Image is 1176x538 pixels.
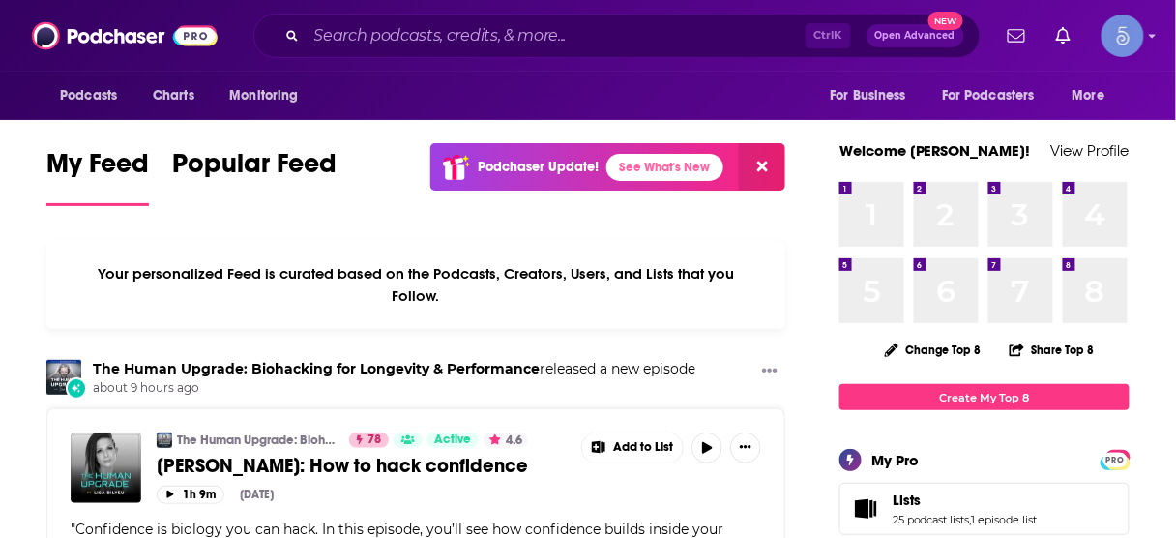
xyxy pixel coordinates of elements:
button: open menu [1059,77,1130,114]
span: 78 [367,431,381,450]
span: Popular Feed [172,147,337,192]
img: The Human Upgrade: Biohacking for Longevity & Performance [157,433,172,448]
span: Lists [839,483,1130,535]
a: Create My Top 8 [839,384,1130,410]
span: For Business [830,82,906,109]
div: Your personalized Feed is curated based on the Podcasts, Creators, Users, and Lists that you Follow. [46,241,785,329]
h3: released a new episode [93,360,695,378]
a: Active [426,433,479,448]
span: Logged in as Spiral5-G1 [1102,15,1144,57]
span: Monitoring [229,82,298,109]
div: New Episode [66,377,87,399]
img: The Human Upgrade: Biohacking for Longevity & Performance [46,360,81,395]
a: Show notifications dropdown [1000,19,1033,52]
div: My Pro [871,451,919,469]
a: See What's New [606,154,723,181]
button: Open AdvancedNew [867,24,964,47]
img: Lisa Bilyeu: How to hack confidence [71,433,141,503]
button: 1h 9m [157,486,224,504]
span: Charts [153,82,194,109]
button: Show More Button [754,360,785,384]
a: 1 episode list [972,513,1038,526]
button: open menu [929,77,1063,114]
button: open menu [216,77,323,114]
button: 4.6 [484,433,528,448]
a: View Profile [1051,141,1130,160]
a: PRO [1103,452,1127,466]
span: More [1073,82,1105,109]
a: 78 [349,433,389,448]
a: Charts [140,77,206,114]
span: PRO [1103,453,1127,467]
a: Welcome [PERSON_NAME]! [839,141,1031,160]
span: Open Advanced [875,31,955,41]
img: Podchaser - Follow, Share and Rate Podcasts [32,17,218,54]
span: about 9 hours ago [93,380,695,397]
span: Active [434,431,471,450]
span: Add to List [613,440,673,455]
button: Show More Button [730,433,761,463]
a: Lists [846,495,885,523]
a: Popular Feed [172,147,337,206]
input: Search podcasts, credits, & more... [307,20,806,51]
button: Change Top 8 [873,338,993,362]
a: The Human Upgrade: Biohacking for Longevity & Performance [93,360,540,377]
button: open menu [46,77,142,114]
span: [PERSON_NAME]: How to hack confidence [157,454,528,478]
img: User Profile [1102,15,1144,57]
span: Podcasts [60,82,117,109]
a: Lists [893,492,1038,509]
a: 25 podcast lists [893,513,970,526]
a: My Feed [46,147,149,206]
button: Share Top 8 [1009,331,1096,369]
a: Show notifications dropdown [1048,19,1078,52]
span: Lists [893,492,921,509]
div: Search podcasts, credits, & more... [253,14,981,58]
p: Podchaser Update! [478,159,599,175]
button: Show More Button [582,433,683,463]
span: My Feed [46,147,149,192]
span: For Podcasters [942,82,1035,109]
a: [PERSON_NAME]: How to hack confidence [157,454,568,478]
a: The Human Upgrade: Biohacking for Longevity & Performance [177,433,337,448]
button: Show profile menu [1102,15,1144,57]
span: New [928,12,963,30]
button: open menu [816,77,930,114]
span: Ctrl K [806,23,851,48]
div: [DATE] [240,488,274,501]
span: , [970,513,972,526]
